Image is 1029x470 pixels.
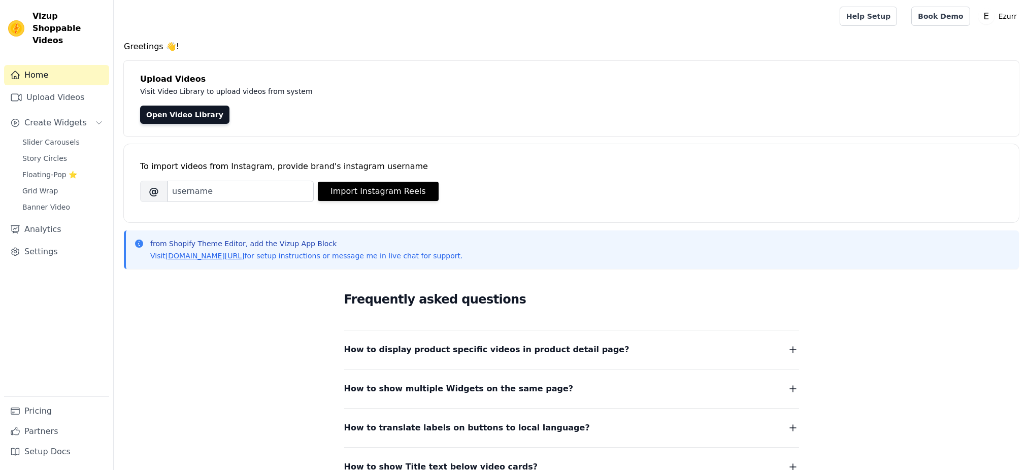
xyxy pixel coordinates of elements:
span: Floating-Pop ⭐ [22,170,77,180]
span: How to show multiple Widgets on the same page? [344,382,574,396]
p: Visit for setup instructions or message me in live chat for support. [150,251,462,261]
span: @ [140,181,168,202]
button: How to show multiple Widgets on the same page? [344,382,799,396]
button: How to translate labels on buttons to local language? [344,421,799,435]
a: Help Setup [840,7,897,26]
a: Open Video Library [140,106,229,124]
a: Analytics [4,219,109,240]
a: Banner Video [16,200,109,214]
a: Grid Wrap [16,184,109,198]
div: To import videos from Instagram, provide brand's instagram username [140,160,1003,173]
a: Settings [4,242,109,262]
span: How to display product specific videos in product detail page? [344,343,629,357]
button: E Ezurr [978,7,1021,25]
p: from Shopify Theme Editor, add the Vizup App Block [150,239,462,249]
a: Pricing [4,401,109,421]
input: username [168,181,314,202]
h4: Upload Videos [140,73,1003,85]
span: Grid Wrap [22,186,58,196]
button: How to display product specific videos in product detail page? [344,343,799,357]
button: Create Widgets [4,113,109,133]
a: [DOMAIN_NAME][URL] [165,252,245,260]
span: How to translate labels on buttons to local language? [344,421,590,435]
a: Book Demo [911,7,970,26]
a: Story Circles [16,151,109,165]
img: Vizup [8,20,24,37]
span: Vizup Shoppable Videos [32,10,105,47]
span: Slider Carousels [22,137,80,147]
text: E [983,11,989,21]
span: Story Circles [22,153,67,163]
a: Home [4,65,109,85]
button: Import Instagram Reels [318,182,439,201]
a: Partners [4,421,109,442]
span: Banner Video [22,202,70,212]
h2: Frequently asked questions [344,289,799,310]
p: Ezurr [994,7,1021,25]
h4: Greetings 👋! [124,41,1019,53]
a: Floating-Pop ⭐ [16,167,109,182]
a: Upload Videos [4,87,109,108]
a: Slider Carousels [16,135,109,149]
a: Setup Docs [4,442,109,462]
span: Create Widgets [24,117,87,129]
p: Visit Video Library to upload videos from system [140,85,595,97]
